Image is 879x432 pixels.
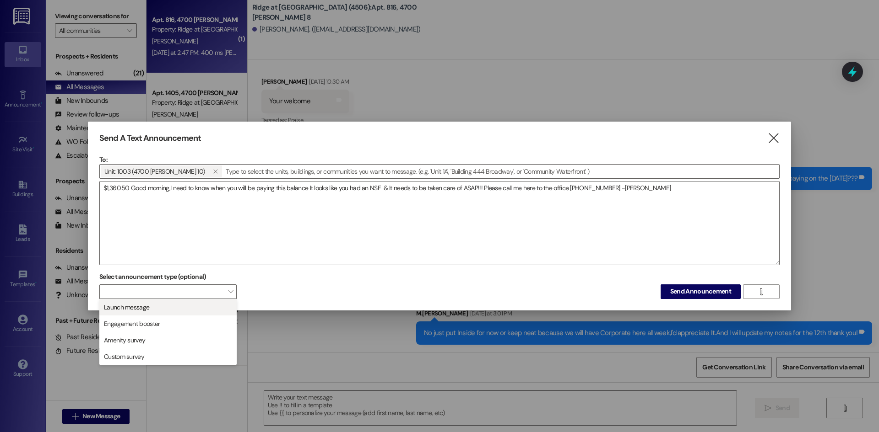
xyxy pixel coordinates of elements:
[99,270,206,284] label: Select announcement type (optional)
[767,133,780,143] i: 
[104,319,160,328] span: Engagement booster
[99,155,780,164] p: To:
[104,336,145,345] span: Amenity survey
[208,165,222,177] button: Unit: 1003 (4700 Stringfellow 10)
[213,168,218,175] i: 
[100,181,779,265] textarea: $1,360.50 Good morning,I need to know when you will be paying this balance It looks like you had ...
[670,287,731,296] span: Send Announcement
[661,284,741,299] button: Send Announcement
[104,303,149,312] span: Launch message
[758,288,765,295] i: 
[104,165,205,177] span: Unit: 1003 (4700 Stringfellow 10)
[99,133,201,144] h3: Send A Text Announcement
[99,181,780,265] div: $1,360.50 Good morning,I need to know when you will be paying this balance It looks like you had ...
[104,352,144,361] span: Custom survey
[223,165,779,178] input: Type to select the units, buildings, or communities you want to message. (e.g. 'Unit 1A', 'Buildi...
